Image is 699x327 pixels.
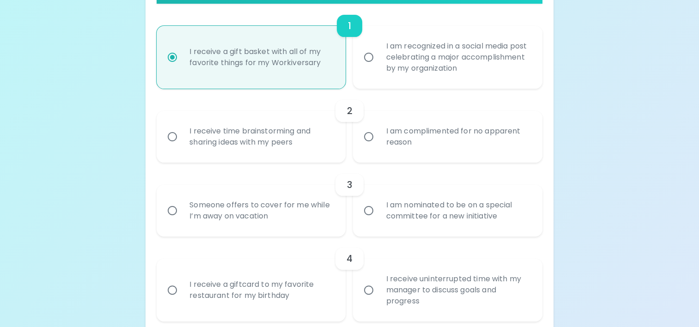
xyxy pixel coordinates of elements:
[157,4,542,89] div: choice-group-check
[378,188,537,233] div: I am nominated to be on a special committee for a new initiative
[378,262,537,318] div: I receive uninterrupted time with my manager to discuss goals and progress
[182,268,340,312] div: I receive a giftcard to my favorite restaurant for my birthday
[182,188,340,233] div: Someone offers to cover for me while I’m away on vacation
[378,30,537,85] div: I am recognized in a social media post celebrating a major accomplishment by my organization
[157,236,542,321] div: choice-group-check
[182,115,340,159] div: I receive time brainstorming and sharing ideas with my peers
[157,163,542,236] div: choice-group-check
[157,89,542,163] div: choice-group-check
[346,251,353,266] h6: 4
[346,103,352,118] h6: 2
[348,18,351,33] h6: 1
[346,177,352,192] h6: 3
[182,35,340,79] div: I receive a gift basket with all of my favorite things for my Workiversary
[378,115,537,159] div: I am complimented for no apparent reason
